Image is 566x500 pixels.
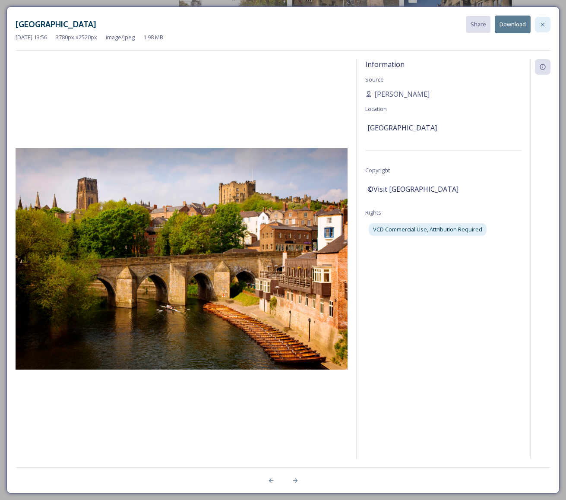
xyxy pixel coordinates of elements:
img: website_grey.svg [14,22,21,29]
img: Durham%20Cathedral%20(104).jpg [16,148,348,370]
img: tab_keywords_by_traffic_grey.svg [86,50,93,57]
span: 1.98 MB [143,33,163,41]
span: Rights [365,209,381,216]
div: v 4.0.25 [24,14,42,21]
span: ©Visit [GEOGRAPHIC_DATA] [367,184,458,194]
span: image/jpeg [106,33,135,41]
span: [PERSON_NAME] [374,89,430,99]
div: Domain: [DOMAIN_NAME] [22,22,95,29]
span: Location [365,105,387,113]
span: 3780 px x 2520 px [56,33,97,41]
div: Domain Overview [33,51,77,57]
div: Keywords by Traffic [95,51,145,57]
button: Share [466,16,490,33]
button: Download [495,16,531,33]
span: Copyright [365,166,390,174]
span: [DATE] 13:56 [16,33,47,41]
h3: [GEOGRAPHIC_DATA] [16,18,96,31]
span: Information [365,60,405,69]
img: logo_orange.svg [14,14,21,21]
span: Source [365,76,384,83]
img: tab_domain_overview_orange.svg [23,50,30,57]
span: VCD Commercial Use, Attribution Required [373,225,482,234]
span: [GEOGRAPHIC_DATA] [367,123,437,133]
